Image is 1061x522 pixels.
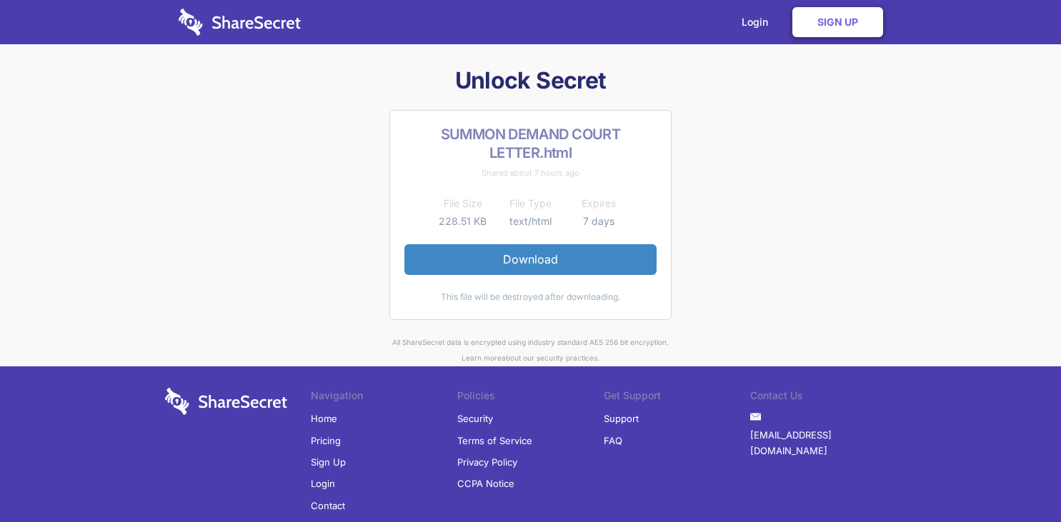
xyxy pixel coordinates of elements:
[457,451,517,473] a: Privacy Policy
[311,388,457,408] li: Navigation
[497,195,564,212] th: File Type
[311,430,341,451] a: Pricing
[564,213,632,230] td: 7 days
[165,388,287,415] img: logo-wordmark-white-trans-d4663122ce5f474addd5e946df7df03e33cb6a1c49d2221995e7729f52c070b2.svg
[429,195,497,212] th: File Size
[604,388,750,408] li: Get Support
[404,165,657,181] div: Shared about 7 hours ago
[404,244,657,274] a: Download
[457,408,493,429] a: Security
[497,213,564,230] td: text/html
[564,195,632,212] th: Expires
[159,66,902,96] h1: Unlock Secret
[604,408,639,429] a: Support
[404,289,657,305] div: This file will be destroyed after downloading.
[311,495,345,516] a: Contact
[462,353,502,362] a: Learn more
[159,334,902,366] div: All ShareSecret data is encrypted using industry standard AES 256 bit encryption. about our secur...
[604,430,622,451] a: FAQ
[792,7,883,37] a: Sign Up
[179,9,301,36] img: logo-wordmark-white-trans-d4663122ce5f474addd5e946df7df03e33cb6a1c49d2221995e7729f52c070b2.svg
[311,451,346,473] a: Sign Up
[404,125,657,162] h2: SUMMON DEMAND COURT LETTER.html
[311,473,335,494] a: Login
[750,424,897,462] a: [EMAIL_ADDRESS][DOMAIN_NAME]
[457,430,532,451] a: Terms of Service
[311,408,337,429] a: Home
[429,213,497,230] td: 228.51 KB
[750,388,897,408] li: Contact Us
[457,473,514,494] a: CCPA Notice
[457,388,604,408] li: Policies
